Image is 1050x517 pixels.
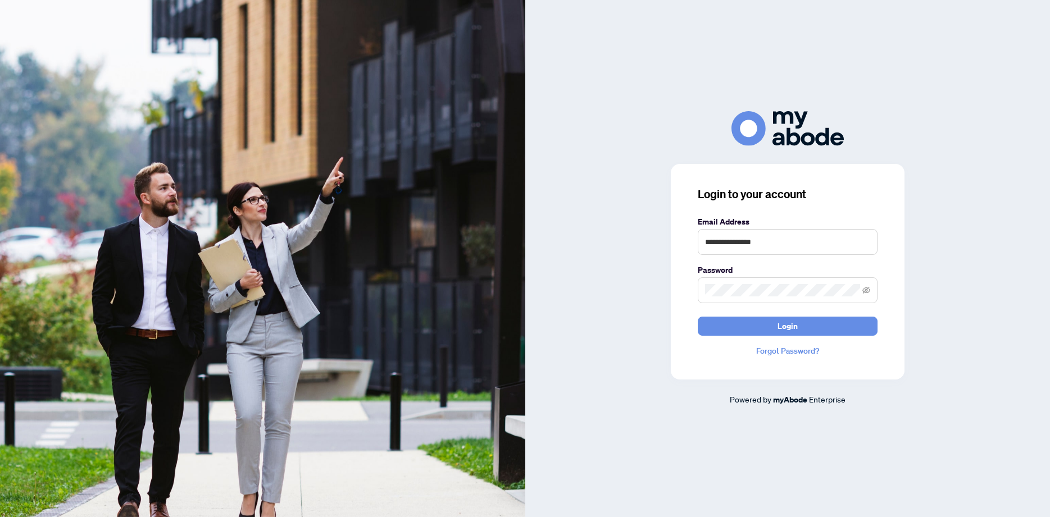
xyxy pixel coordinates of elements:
label: Email Address [698,216,878,228]
span: eye-invisible [862,286,870,294]
img: ma-logo [731,111,844,145]
a: myAbode [773,394,807,406]
span: Enterprise [809,394,846,404]
button: Login [698,317,878,336]
label: Password [698,264,878,276]
span: Login [778,317,798,335]
a: Forgot Password? [698,345,878,357]
span: Powered by [730,394,771,404]
h3: Login to your account [698,186,878,202]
